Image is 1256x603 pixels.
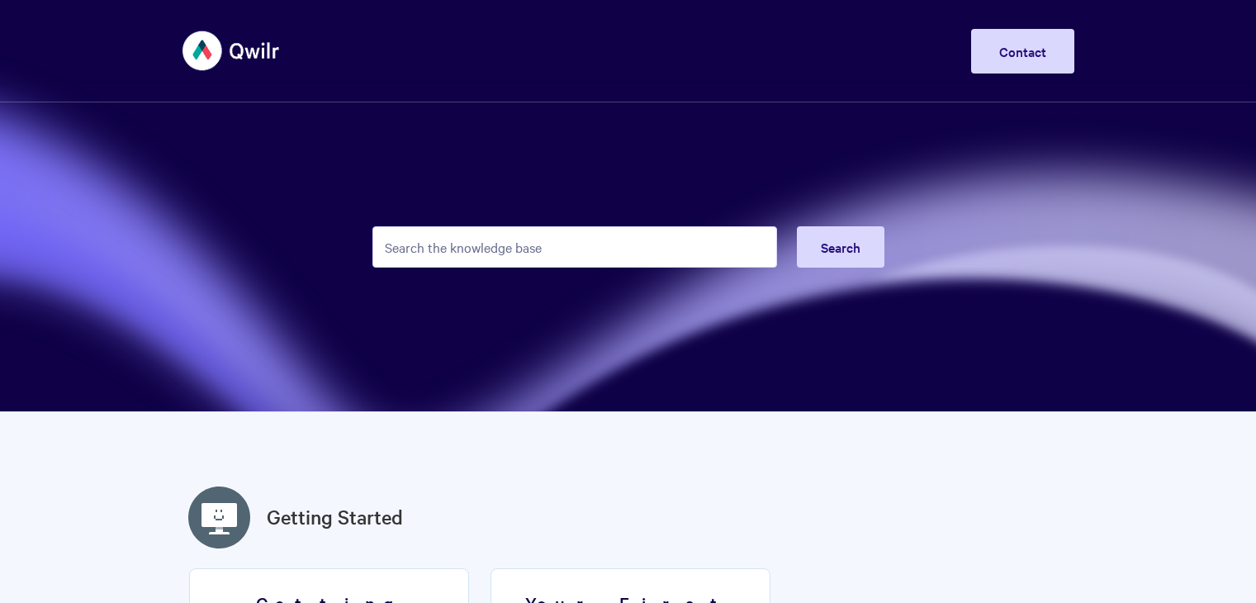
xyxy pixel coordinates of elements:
[821,238,860,256] span: Search
[267,502,403,532] a: Getting Started
[372,226,777,268] input: Search the knowledge base
[971,29,1074,74] a: Contact
[182,20,281,82] img: Qwilr Help Center
[797,226,884,268] button: Search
